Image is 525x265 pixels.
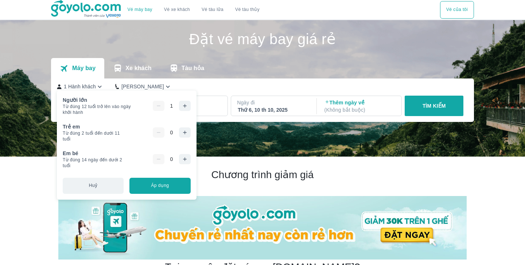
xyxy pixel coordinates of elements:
button: 1 Hành khách [57,83,104,91]
p: Xe khách [125,65,151,72]
div: Thứ 6, 10 th 10, 2025 [238,106,308,114]
div: choose transportation mode [122,1,265,19]
img: banner-home [58,196,467,260]
div: transportation tabs [51,58,213,78]
button: [PERSON_NAME] [115,83,172,91]
span: Từ đúng 2 tuổi đến dưới 11 tuổi [63,130,128,142]
h2: Chương trình giảm giá [58,168,467,181]
div: choose transportation mode [440,1,474,19]
p: Ngày đi [237,99,309,106]
span: Từ đúng 14 ngày đến dưới 2 tuổi [63,157,129,169]
p: Người lớn [63,96,87,104]
p: 0 [170,155,173,163]
p: Máy bay [72,65,96,72]
p: 1 Hành khách [64,83,96,90]
a: Vé máy bay [128,7,152,12]
p: Tàu hỏa [182,65,205,72]
p: Trẻ em [63,123,80,130]
h1: Đặt vé máy bay giá rẻ [51,32,474,46]
span: Từ đúng 12 tuổi trở lên vào ngày khởi hành [63,104,137,115]
p: [PERSON_NAME] [121,83,164,90]
p: 0 [170,129,173,136]
button: Vé tàu thủy [229,1,265,19]
p: 1 [170,102,173,110]
a: Vé tàu lửa [196,1,229,19]
button: Huỷ [63,178,124,194]
button: Áp dụng [129,178,190,194]
button: Vé của tôi [440,1,474,19]
a: Vé xe khách [164,7,190,12]
p: Em bé [63,150,78,157]
p: Thêm ngày về [324,99,395,114]
p: ( Không bắt buộc ) [324,106,395,114]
